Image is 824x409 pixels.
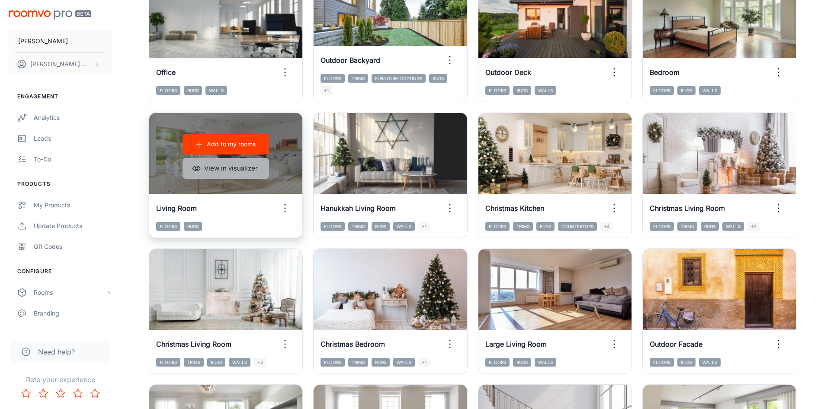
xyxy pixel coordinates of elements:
[34,242,112,251] div: QR Codes
[156,67,176,77] h6: Office
[321,339,385,349] h6: Christmas Bedroom
[536,222,555,231] span: Rugs
[485,358,510,367] span: Floors
[34,200,112,210] div: My Products
[393,358,415,367] span: Walls
[485,67,531,77] h6: Outdoor Deck
[69,385,87,402] button: Rate 4 star
[348,358,368,367] span: Trims
[30,59,91,69] p: [PERSON_NAME] Naqvi
[722,222,744,231] span: Walls
[650,358,674,367] span: Floors
[677,86,696,95] span: Rugs
[34,329,112,339] div: Texts
[348,74,368,83] span: Trims
[205,86,227,95] span: Walls
[372,222,390,231] span: Rugs
[535,358,556,367] span: Walls
[156,222,180,231] span: Floors
[156,339,231,349] h6: Christmas Living Room
[229,358,250,367] span: Walls
[418,222,430,231] span: +1
[184,358,204,367] span: Trims
[485,339,547,349] h6: Large Living Room
[393,222,415,231] span: Walls
[38,347,75,357] span: Need help?
[184,222,202,231] span: Rugs
[321,203,396,213] h6: Hanukkah Living Room
[254,358,266,367] span: +2
[485,222,510,231] span: Floors
[34,113,112,122] div: Analytics
[184,86,202,95] span: Rugs
[677,358,696,367] span: Rugs
[485,86,510,95] span: Floors
[34,288,105,297] div: Rooms
[207,139,256,149] p: Add to my rooms
[34,155,112,164] div: To-do
[35,385,52,402] button: Rate 2 star
[34,309,112,318] div: Branding
[535,86,556,95] span: Walls
[321,55,380,65] h6: Outdoor Backyard
[321,358,345,367] span: Floors
[183,158,269,179] button: View in visualizer
[321,222,345,231] span: Floors
[156,358,180,367] span: Floors
[156,86,180,95] span: Floors
[699,358,721,367] span: Walls
[485,203,544,213] h6: Christmas Kitchen
[747,222,760,231] span: +2
[17,385,35,402] button: Rate 1 star
[183,134,269,155] button: Add to my rooms
[156,203,197,213] h6: Living Room
[650,203,725,213] h6: Christmas Living Room
[513,358,531,367] span: Rugs
[650,67,680,77] h6: Bedroom
[52,385,69,402] button: Rate 3 star
[34,134,112,143] div: Leads
[677,222,697,231] span: Trims
[7,374,114,385] p: Rate your experience
[699,86,721,95] span: Walls
[9,30,112,52] button: [PERSON_NAME]
[348,222,368,231] span: Trims
[372,74,426,83] span: Furniture Coatings
[418,358,430,367] span: +1
[701,222,719,231] span: Rugs
[513,222,533,231] span: Trims
[650,339,702,349] h6: Outdoor Facade
[321,74,345,83] span: Floors
[650,222,674,231] span: Floors
[513,86,531,95] span: Rugs
[18,36,68,46] p: [PERSON_NAME]
[650,86,674,95] span: Floors
[429,74,447,83] span: Rugs
[87,385,104,402] button: Rate 5 star
[9,10,91,19] img: Roomvo PRO Beta
[34,221,112,231] div: Update Products
[600,222,613,231] span: +4
[207,358,225,367] span: Rugs
[9,53,112,75] button: [PERSON_NAME] Naqvi
[372,358,390,367] span: Rugs
[558,222,597,231] span: Countertops
[321,86,332,95] span: +1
